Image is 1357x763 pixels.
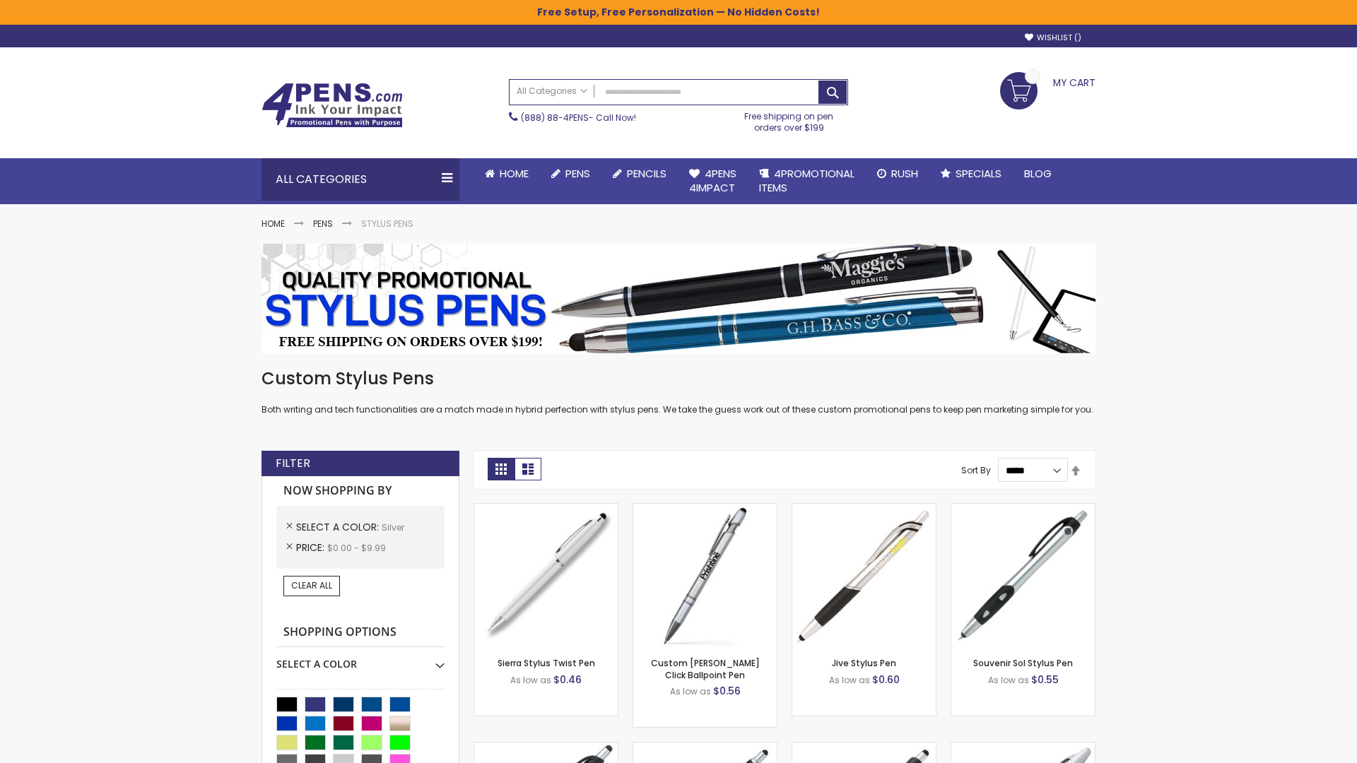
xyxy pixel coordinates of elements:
[956,166,1001,181] span: Specials
[951,504,1095,647] img: Souvenir Sol Stylus Pen-Silver
[832,657,896,669] a: Jive Stylus Pen
[929,158,1013,189] a: Specials
[327,542,386,554] span: $0.00 - $9.99
[498,657,595,669] a: Sierra Stylus Twist Pen
[500,166,529,181] span: Home
[510,674,551,686] span: As low as
[633,504,777,647] img: Custom Alex II Click Ballpoint Pen-Silver
[276,456,310,471] strong: Filter
[488,458,515,480] strong: Grid
[988,674,1029,686] span: As low as
[713,684,741,698] span: $0.56
[627,166,666,181] span: Pencils
[474,158,540,189] a: Home
[866,158,929,189] a: Rush
[792,504,936,647] img: Jive Stylus Pen-Silver
[313,218,333,230] a: Pens
[1025,32,1081,43] a: Wishlist
[540,158,601,189] a: Pens
[973,657,1073,669] a: Souvenir Sol Stylus Pen
[283,576,340,596] a: Clear All
[262,367,1095,390] h1: Custom Stylus Pens
[474,503,618,515] a: Stypen-35-Silver
[521,112,636,124] span: - Call Now!
[553,673,582,687] span: $0.46
[792,742,936,754] a: Souvenir® Emblem Stylus Pen-Silver
[565,166,590,181] span: Pens
[291,579,332,591] span: Clear All
[1031,673,1059,687] span: $0.55
[361,218,413,230] strong: Stylus Pens
[759,166,854,195] span: 4PROMOTIONAL ITEMS
[276,476,445,506] strong: Now Shopping by
[678,158,748,204] a: 4Pens4impact
[670,685,711,697] span: As low as
[748,158,866,204] a: 4PROMOTIONALITEMS
[951,503,1095,515] a: Souvenir Sol Stylus Pen-Silver
[633,503,777,515] a: Custom Alex II Click Ballpoint Pen-Silver
[382,521,404,533] span: Silver
[262,218,285,230] a: Home
[891,166,918,181] span: Rush
[1024,166,1052,181] span: Blog
[1013,158,1063,189] a: Blog
[262,367,1095,416] div: Both writing and tech functionalities are a match made in hybrid perfection with stylus pens. We ...
[262,244,1095,353] img: Stylus Pens
[689,166,736,195] span: 4Pens 4impact
[951,742,1095,754] a: Twist Highlighter-Pen Stylus Combo-Silver
[829,674,870,686] span: As low as
[521,112,589,124] a: (888) 88-4PENS
[262,158,459,201] div: All Categories
[474,742,618,754] a: React Stylus Grip Pen-Silver
[633,742,777,754] a: Epiphany Stylus Pens-Silver
[730,105,849,134] div: Free shipping on pen orders over $199
[296,520,382,534] span: Select A Color
[961,464,991,476] label: Sort By
[872,673,900,687] span: $0.60
[792,503,936,515] a: Jive Stylus Pen-Silver
[651,657,760,680] a: Custom [PERSON_NAME] Click Ballpoint Pen
[474,504,618,647] img: Stypen-35-Silver
[601,158,678,189] a: Pencils
[276,617,445,648] strong: Shopping Options
[510,80,594,103] a: All Categories
[517,85,587,97] span: All Categories
[276,647,445,671] div: Select A Color
[262,83,403,128] img: 4Pens Custom Pens and Promotional Products
[296,540,327,555] span: Price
